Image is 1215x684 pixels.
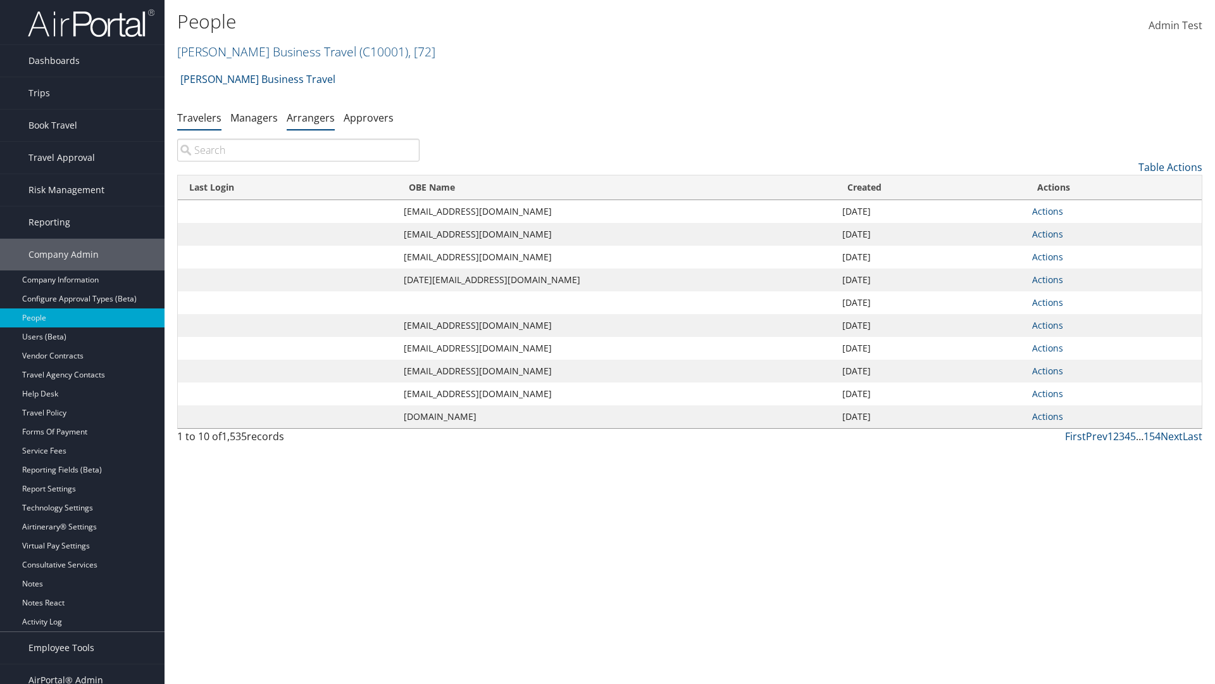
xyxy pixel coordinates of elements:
[180,66,335,92] a: [PERSON_NAME] Business Travel
[836,383,1026,405] td: [DATE]
[836,314,1026,337] td: [DATE]
[1149,6,1202,46] a: Admin Test
[1032,342,1063,354] a: Actions
[836,223,1026,246] td: [DATE]
[397,269,836,291] td: [DATE][EMAIL_ADDRESS][DOMAIN_NAME]
[28,632,94,664] span: Employee Tools
[836,200,1026,223] td: [DATE]
[1138,160,1202,174] a: Table Actions
[1032,205,1063,217] a: Actions
[397,360,836,383] td: [EMAIL_ADDRESS][DOMAIN_NAME]
[408,43,435,60] span: , [ 72 ]
[1032,388,1063,400] a: Actions
[1143,429,1161,443] a: 154
[1065,429,1086,443] a: First
[177,139,420,161] input: Search
[1149,18,1202,32] span: Admin Test
[397,175,836,200] th: OBE Name: activate to sort column ascending
[397,405,836,428] td: [DOMAIN_NAME]
[397,246,836,269] td: [EMAIL_ADDRESS][DOMAIN_NAME]
[28,206,70,238] span: Reporting
[1119,429,1125,443] a: 3
[836,337,1026,360] td: [DATE]
[1032,319,1063,331] a: Actions
[397,200,836,223] td: [EMAIL_ADDRESS][DOMAIN_NAME]
[1136,429,1143,443] span: …
[1161,429,1183,443] a: Next
[836,291,1026,314] td: [DATE]
[836,360,1026,383] td: [DATE]
[359,43,408,60] span: ( C10001 )
[28,8,154,38] img: airportal-logo.png
[28,142,95,174] span: Travel Approval
[28,239,99,270] span: Company Admin
[397,383,836,405] td: [EMAIL_ADDRESS][DOMAIN_NAME]
[230,111,278,125] a: Managers
[177,111,221,125] a: Travelers
[1086,429,1107,443] a: Prev
[1032,365,1063,377] a: Actions
[177,429,420,450] div: 1 to 10 of records
[397,314,836,337] td: [EMAIL_ADDRESS][DOMAIN_NAME]
[836,269,1026,291] td: [DATE]
[178,175,397,200] th: Last Login: activate to sort column ascending
[287,111,335,125] a: Arrangers
[28,77,50,109] span: Trips
[1032,251,1063,263] a: Actions
[1113,429,1119,443] a: 2
[836,175,1026,200] th: Created: activate to sort column ascending
[1032,274,1063,286] a: Actions
[1032,228,1063,240] a: Actions
[1125,429,1130,443] a: 4
[836,246,1026,269] td: [DATE]
[1032,410,1063,422] a: Actions
[28,45,80,77] span: Dashboards
[1107,429,1113,443] a: 1
[177,43,435,60] a: [PERSON_NAME] Business Travel
[221,429,247,443] span: 1,535
[177,8,861,35] h1: People
[28,174,104,206] span: Risk Management
[836,405,1026,428] td: [DATE]
[344,111,394,125] a: Approvers
[28,110,77,141] span: Book Travel
[397,337,836,360] td: [EMAIL_ADDRESS][DOMAIN_NAME]
[397,223,836,246] td: [EMAIL_ADDRESS][DOMAIN_NAME]
[1183,429,1202,443] a: Last
[1032,296,1063,308] a: Actions
[1026,175,1202,200] th: Actions
[1130,429,1136,443] a: 5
